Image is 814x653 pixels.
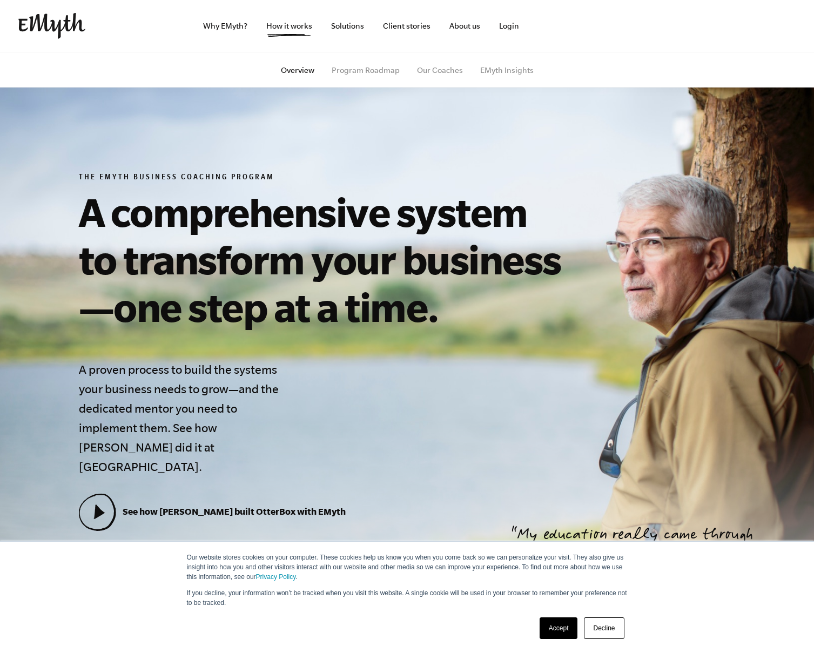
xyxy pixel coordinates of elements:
[79,173,571,184] h6: The EMyth Business Coaching Program
[480,66,534,75] a: EMyth Insights
[256,573,296,581] a: Privacy Policy
[584,617,624,639] a: Decline
[79,506,346,516] a: See how [PERSON_NAME] built OtterBox with EMyth
[512,527,788,643] p: My education really came through EMyth. I feel like I got an MBA in my business while working on ...
[332,66,400,75] a: Program Roadmap
[417,66,463,75] a: Our Coaches
[79,188,571,331] h1: A comprehensive system to transform your business—one step at a time.
[18,13,85,39] img: EMyth
[683,14,796,38] iframe: Embedded CTA
[281,66,314,75] a: Overview
[540,617,578,639] a: Accept
[564,14,677,38] iframe: Embedded CTA
[187,588,628,608] p: If you decline, your information won’t be tracked when you visit this website. A single cookie wi...
[79,360,286,476] h4: A proven process to build the systems your business needs to grow—and the dedicated mentor you ne...
[187,553,628,582] p: Our website stores cookies on your computer. These cookies help us know you when you come back so...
